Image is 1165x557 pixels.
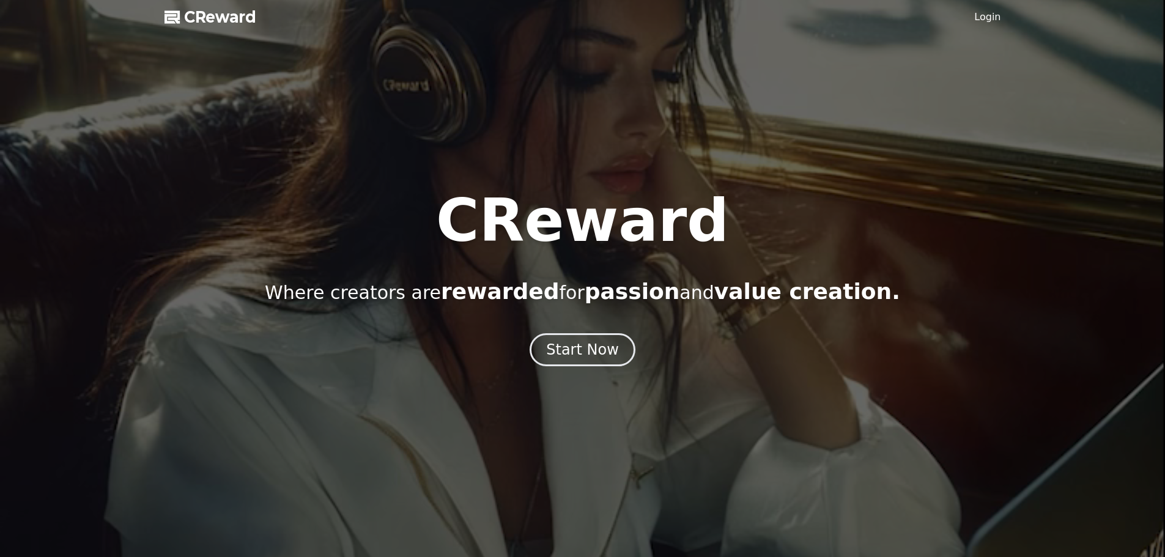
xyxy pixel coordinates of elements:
a: CReward [165,7,256,27]
span: CReward [184,7,256,27]
h1: CReward [436,191,729,250]
button: Start Now [530,333,635,366]
span: value creation. [714,279,900,304]
span: rewarded [441,279,559,304]
a: Login [974,10,1000,24]
a: Start Now [530,345,635,357]
p: Where creators are for and [265,279,900,304]
div: Start Now [546,340,619,360]
span: passion [585,279,680,304]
